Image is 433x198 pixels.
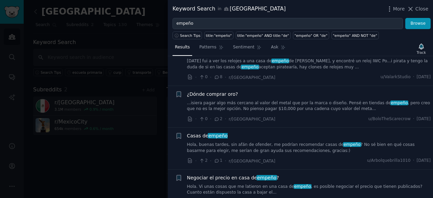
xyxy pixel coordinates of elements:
span: 2 [199,158,207,164]
span: empeño [208,133,228,138]
span: empeño [390,101,409,105]
span: 0 [199,74,207,80]
div: Keyword Search [GEOGRAPHIC_DATA] [173,5,286,13]
span: · [195,157,197,164]
span: Negociar el precio en casa de ? [187,174,279,181]
span: Search Tips [180,33,201,38]
button: Browse [405,18,431,29]
span: u/BoloTheScarecrow [368,116,411,122]
a: title:"empeño" [204,31,233,39]
button: Close [407,5,428,13]
span: 2 [214,116,222,122]
span: · [413,74,414,80]
a: "empeño" OR "de" [293,31,329,39]
a: Ask [269,42,288,56]
div: title:"empeño" [206,33,232,38]
a: ¿Dónde comprar oro? [187,91,238,98]
a: Patterns [197,42,226,56]
a: Hola, buenas tardes, sin afán de ofender, me podrían recomendar casas deempeño? No sé bien en qué... [187,142,431,154]
span: 8 [214,74,222,80]
span: 0 [199,116,207,122]
span: empeño [241,65,259,69]
input: Try a keyword related to your business [173,18,403,29]
span: 1 [214,158,222,164]
span: · [225,157,226,164]
span: in [218,6,221,12]
span: empeño [343,142,361,147]
span: Close [415,5,428,13]
span: empeño [256,175,277,180]
span: [DATE] [417,116,431,122]
span: · [195,115,197,123]
div: Track [417,50,426,55]
span: [DATE] [417,158,431,164]
button: Track [414,42,428,56]
a: Results [173,42,192,56]
span: · [225,74,226,81]
span: · [225,115,226,123]
span: r/[GEOGRAPHIC_DATA] [229,117,275,122]
span: · [195,74,197,81]
div: "empeño" OR "de" [294,33,327,38]
button: More [386,5,405,13]
a: Sentiment [231,42,264,56]
span: u/Arbolquebrilla1010 [367,158,411,164]
span: · [210,157,211,164]
span: r/[GEOGRAPHIC_DATA] [229,159,275,163]
span: r/[GEOGRAPHIC_DATA] [229,75,275,80]
a: ...isiera pagar algo más cercano al valor del metal que por la marca o diseño. Pensé en tiendas d... [187,100,431,112]
span: Patterns [199,44,216,50]
span: · [210,74,211,81]
a: title:"empeño" AND title:"de" [236,31,291,39]
a: [DATE] fui a ver los relojes a una casa deempeñode [PERSON_NAME], y encontré un reloj IWC Po...i ... [187,58,431,70]
span: Sentiment [233,44,254,50]
span: empeño [294,184,312,189]
span: · [413,158,414,164]
button: Search Tips [173,31,202,39]
span: · [210,115,211,123]
div: title:"empeño" AND title:"de" [237,33,289,38]
span: u/ValarkStudio [381,74,411,80]
span: · [413,116,414,122]
span: Ask [271,44,278,50]
span: More [393,5,405,13]
span: Results [175,44,190,50]
a: Negociar el precio en casa deempeño? [187,174,279,181]
a: "empeño" AND NOT "de" [332,31,379,39]
div: "empeño" AND NOT "de" [333,33,377,38]
span: Casas de [187,132,228,139]
a: Casas deempeño [187,132,228,139]
a: Hola. Vi unas cosas que me latieron en una casa deempeño, es posible negociar el precio que tiene... [187,184,431,196]
span: [DATE] [417,74,431,80]
span: empeño [271,59,290,63]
